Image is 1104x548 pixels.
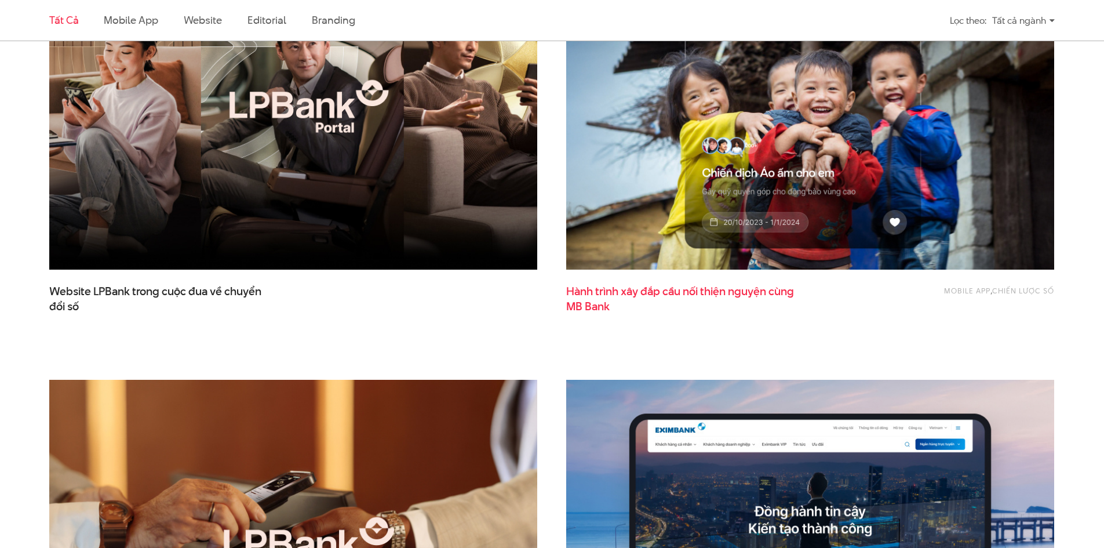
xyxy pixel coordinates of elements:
a: Chiến lược số [992,285,1054,296]
a: Website LPBank trong cuộc đua về chuyểnđổi số [49,284,281,313]
a: Hành trình xây đắp cầu nối thiện nguyện cùngMB Bank [566,284,798,313]
div: Tất cả ngành [992,10,1055,31]
span: MB Bank [566,299,610,314]
a: Editorial [247,13,286,27]
div: Lọc theo: [950,10,986,31]
a: Branding [312,13,355,27]
span: đổi số [49,299,79,314]
div: , [859,284,1054,307]
a: Website [184,13,222,27]
span: Website LPBank trong cuộc đua về chuyển [49,284,281,313]
a: Tất cả [49,13,78,27]
a: Mobile app [104,13,158,27]
a: Mobile app [944,285,990,296]
span: Hành trình xây đắp cầu nối thiện nguyện cùng [566,284,798,313]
